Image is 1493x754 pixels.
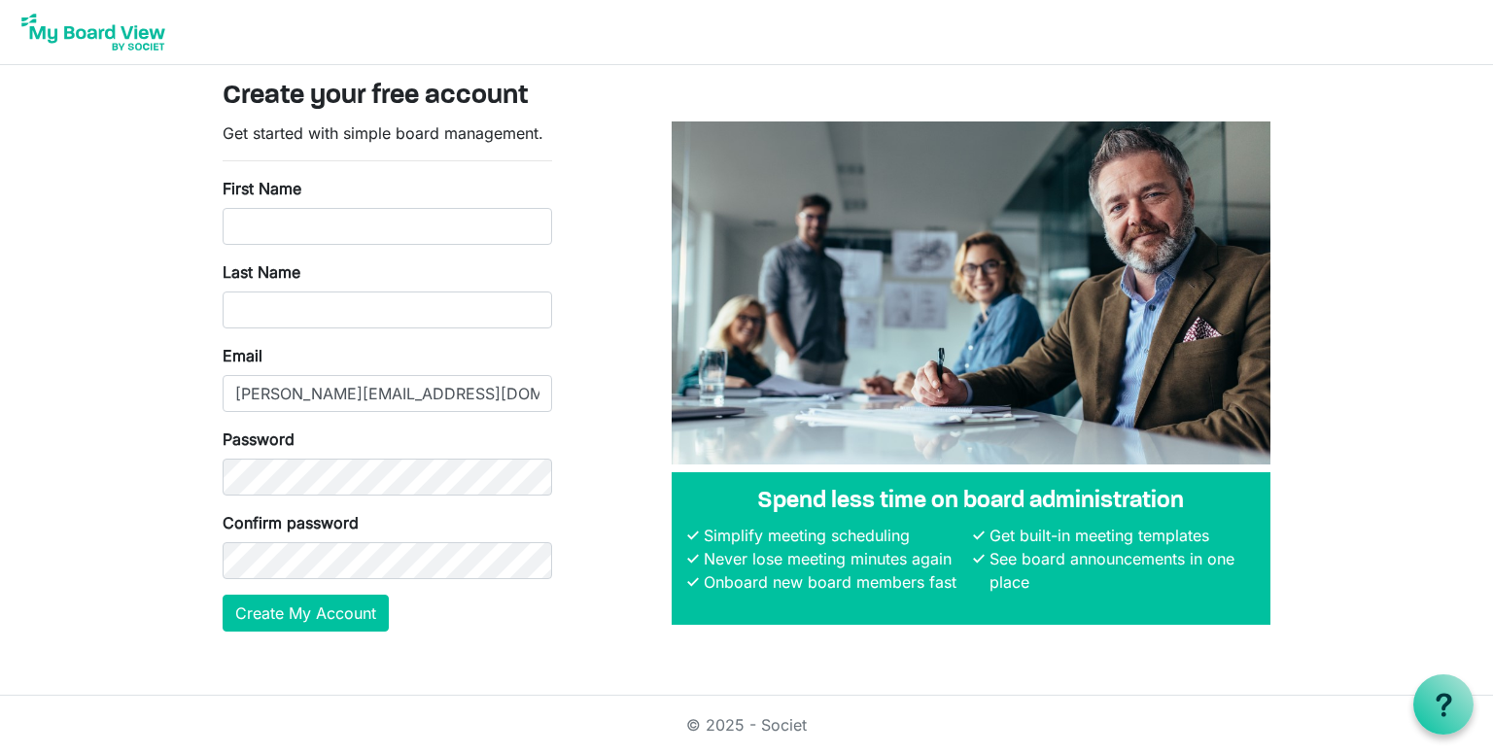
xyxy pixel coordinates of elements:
li: Never lose meeting minutes again [699,547,969,570]
img: My Board View Logo [16,8,171,56]
label: Last Name [223,260,300,284]
label: Confirm password [223,511,359,534]
li: Simplify meeting scheduling [699,524,969,547]
li: See board announcements in one place [985,547,1255,594]
h4: Spend less time on board administration [687,488,1255,516]
label: Password [223,428,295,451]
h3: Create your free account [223,81,1270,114]
button: Create My Account [223,595,389,632]
label: First Name [223,177,301,200]
span: Get started with simple board management. [223,123,543,143]
li: Onboard new board members fast [699,570,969,594]
li: Get built-in meeting templates [985,524,1255,547]
a: © 2025 - Societ [686,715,807,735]
label: Email [223,344,262,367]
img: A photograph of board members sitting at a table [672,121,1270,464]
